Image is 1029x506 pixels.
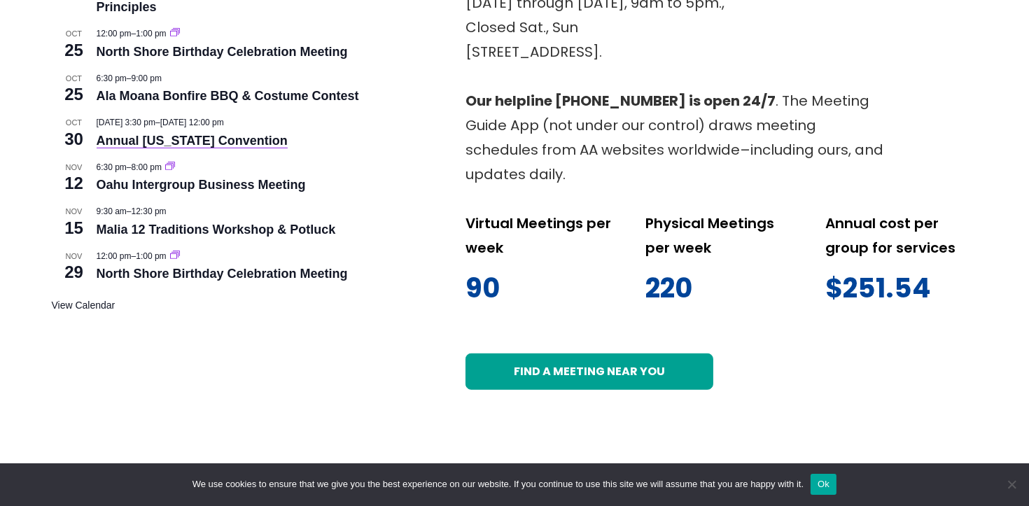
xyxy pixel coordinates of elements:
button: Ok [811,474,836,495]
span: 9:30 am [97,206,127,216]
p: $251.54 [825,265,977,312]
span: 1:00 pm [136,29,166,38]
p: 90 [465,265,617,312]
span: Nov [52,206,97,218]
a: North Shore Birthday Celebration Meeting [97,45,348,59]
span: Nov [52,251,97,262]
time: – [97,251,169,261]
span: 6:30 pm [97,73,127,83]
span: Oct [52,73,97,85]
span: [DATE] 3:30 pm [97,118,155,127]
a: Event series: North Shore Birthday Celebration Meeting [170,251,180,261]
span: 12:30 pm [132,206,167,216]
strong: Our helpline [PHONE_NUMBER] is open 24/7 [465,91,776,111]
span: 25 [52,38,97,62]
span: [DATE] 12:00 pm [160,118,224,127]
span: 12:00 pm [97,251,132,261]
p: Virtual Meetings per week [465,211,617,260]
span: Oct [52,117,97,129]
span: 30 [52,127,97,151]
a: North Shore Birthday Celebration Meeting [97,267,348,281]
span: 29 [52,260,97,284]
p: Physical Meetings per week [645,211,797,260]
time: – [97,162,164,172]
a: Event series: North Shore Birthday Celebration Meeting [170,29,180,38]
time: – [97,29,169,38]
span: Nov [52,162,97,174]
a: Malia 12 Traditions Workshop & Potluck [97,223,336,237]
a: View Calendar [52,300,115,311]
span: 12:00 pm [97,29,132,38]
a: Annual [US_STATE] Convention [97,134,288,148]
p: Annual cost per group for services [825,211,977,260]
span: We use cookies to ensure that we give you the best experience on our website. If you continue to ... [192,477,804,491]
span: 9:00 pm [132,73,162,83]
span: 6:30 pm [97,162,127,172]
span: 25 [52,83,97,106]
a: Oahu Intergroup Business Meeting [97,178,306,192]
a: Ala Moana Bonfire BBQ & Costume Contest [97,89,359,104]
a: Find a meeting near you [465,353,713,390]
time: – [97,73,162,83]
span: 12 [52,171,97,195]
span: No [1004,477,1018,491]
time: – [97,118,224,127]
span: Oct [52,28,97,40]
span: 1:00 pm [136,251,166,261]
span: 8:00 pm [132,162,162,172]
span: 15 [52,216,97,240]
time: – [97,206,167,216]
p: 220 [645,265,797,312]
a: Event series: Oahu Intergroup Business Meeting [165,162,175,172]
